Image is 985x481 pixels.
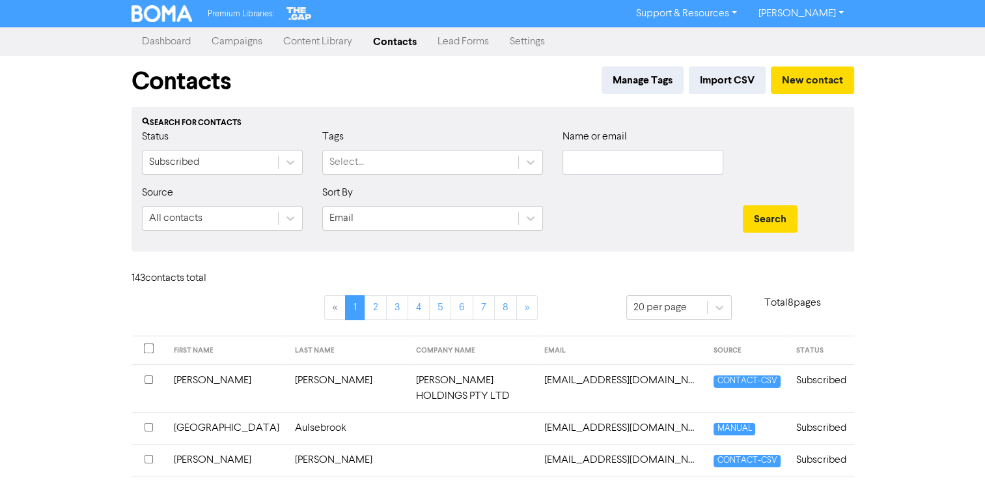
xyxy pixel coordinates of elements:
[788,412,854,444] td: Subscribed
[273,29,363,55] a: Content Library
[386,295,408,320] a: Page 3
[536,444,706,476] td: acks7765@bigpond.com
[499,29,555,55] a: Settings
[536,412,706,444] td: accounts@sctimber.com.au
[287,364,408,412] td: [PERSON_NAME]
[706,336,788,365] th: SOURCE
[365,295,387,320] a: Page 2
[329,154,364,170] div: Select...
[142,185,173,201] label: Source
[287,444,408,476] td: [PERSON_NAME]
[142,117,844,129] div: Search for contacts
[142,129,169,145] label: Status
[562,129,627,145] label: Name or email
[166,412,287,444] td: [GEOGRAPHIC_DATA]
[714,423,755,435] span: MANUAL
[208,10,274,18] span: Premium Libraries:
[536,364,706,412] td: accounts@alisonearl.com
[429,295,451,320] a: Page 5
[427,29,499,55] a: Lead Forms
[329,211,354,226] div: Email
[408,364,537,412] td: [PERSON_NAME] HOLDINGS PTY LTD
[287,412,408,444] td: Aulsebrook
[149,154,199,170] div: Subscribed
[132,29,201,55] a: Dashboard
[771,66,854,94] button: New contact
[408,336,537,365] th: COMPANY NAME
[132,272,236,285] h6: 143 contact s total
[166,336,287,365] th: FIRST NAME
[451,295,473,320] a: Page 6
[689,66,766,94] button: Import CSV
[322,129,344,145] label: Tags
[166,364,287,412] td: [PERSON_NAME]
[201,29,273,55] a: Campaigns
[149,211,202,226] div: All contacts
[363,29,427,55] a: Contacts
[345,295,365,320] a: Page 1 is your current page
[788,364,854,412] td: Subscribed
[743,205,798,233] button: Search
[132,66,231,96] h1: Contacts
[516,295,538,320] a: »
[788,444,854,476] td: Subscribed
[602,66,684,94] button: Manage Tags
[494,295,517,320] a: Page 8
[732,295,854,311] p: Total 8 pages
[633,300,687,315] div: 20 per page
[284,5,313,22] img: The Gap
[287,336,408,365] th: LAST NAME
[626,3,747,24] a: Support & Resources
[747,3,853,24] a: [PERSON_NAME]
[714,455,780,467] span: CONTACT-CSV
[166,444,287,476] td: [PERSON_NAME]
[322,185,353,201] label: Sort By
[788,336,854,365] th: STATUS
[714,375,780,388] span: CONTACT-CSV
[920,418,985,481] iframe: Chat Widget
[408,295,430,320] a: Page 4
[536,336,706,365] th: EMAIL
[132,5,193,22] img: BOMA Logo
[473,295,495,320] a: Page 7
